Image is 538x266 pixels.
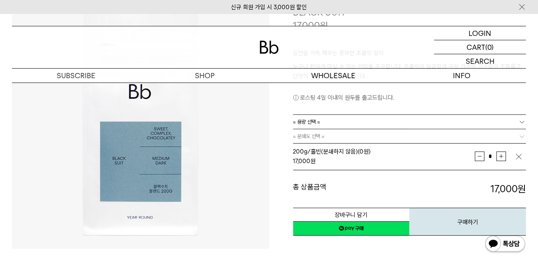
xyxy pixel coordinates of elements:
[496,152,506,161] button: 증가
[293,221,410,236] a: 새창
[269,69,398,83] p: WHOLESALE
[518,183,526,195] b: 원
[293,156,475,166] div: 원
[515,153,523,161] img: 삭제
[293,129,325,143] span: = 분쇄도 선택 =
[475,152,484,161] button: 감소
[484,235,526,254] img: 카카오톡 채널 1:1 채팅 버튼
[293,158,311,165] strong: 17,000
[293,208,410,222] button: 장바구니 담기
[469,26,492,40] p: LOGIN
[231,4,307,11] a: 신규 회원 가입 시 3,000원 할인
[434,26,526,40] a: LOGIN
[293,93,526,102] p: 로스팅 4일 이내의 원두를 출고드립니다.
[467,40,485,54] p: CART
[141,69,269,83] a: SHOP
[409,208,526,236] button: 구매하기
[260,41,279,54] img: 로고
[485,40,494,54] p: (0)
[293,148,371,155] span: 200g/홀빈(분쇄하지 않음) (0원)
[434,40,526,54] a: CART (0)
[490,183,526,195] strong: 17,000
[293,182,410,196] dt: 총 상품금액
[293,115,321,129] span: = 용량 선택 =
[12,69,141,83] a: SUBSCRIBE
[466,54,494,68] p: SEARCH
[397,69,526,83] p: INFO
